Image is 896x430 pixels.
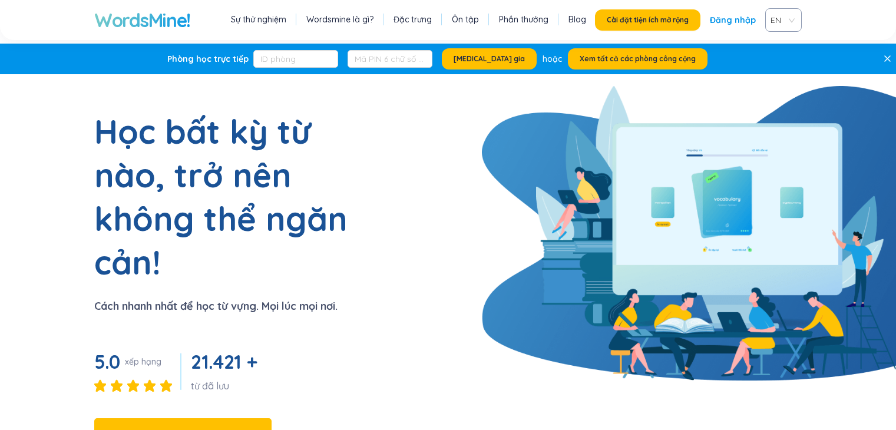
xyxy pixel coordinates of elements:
[543,54,562,64] font: hoặc
[125,356,161,367] font: xếp hạng
[306,14,373,25] a: Wordsmine là gì?
[710,15,756,25] font: Đăng nhập
[94,350,120,373] font: 5.0
[442,48,537,70] button: [MEDICAL_DATA] gia
[454,54,525,63] font: [MEDICAL_DATA] gia
[348,50,432,68] input: Mã PIN 6 chữ số (Tùy chọn)
[94,8,190,32] a: WordsMine!
[580,54,696,63] font: Xem tất cả các phòng công cộng
[231,14,286,25] a: Sự thử nghiệm
[595,9,700,31] button: Cài đặt tiện ích mở rộng
[499,14,548,25] a: Phần thưởng
[771,11,792,29] span: VIE
[710,9,756,31] a: Đăng nhập
[253,50,338,68] input: ID phòng
[568,14,586,25] a: Blog
[452,14,479,25] a: Ôn tập
[394,14,432,25] a: Đặc trưng
[167,54,249,64] font: Phòng học trực tiếp
[191,380,229,392] font: từ đã lưu
[771,15,781,25] font: EN
[568,48,707,70] button: Xem tất cả các phòng công cộng
[191,350,257,373] span: 21.421 +
[607,15,689,24] font: Cài đặt tiện ích mở rộng
[94,299,338,313] font: Cách nhanh nhất để học từ vựng. Mọi lúc mọi nơi.
[94,111,348,283] font: Học bất kỳ từ nào, trở nên không thể ngăn cản!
